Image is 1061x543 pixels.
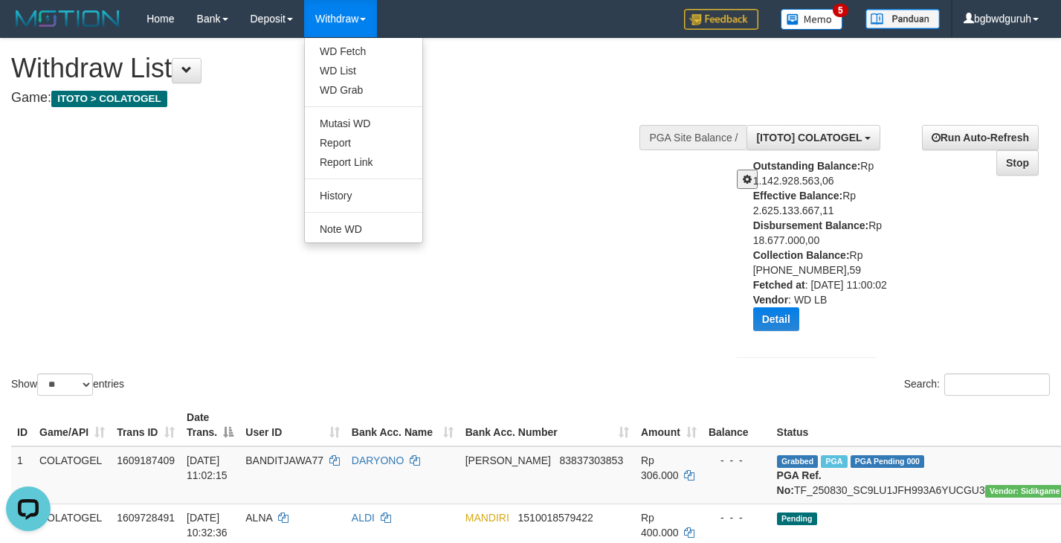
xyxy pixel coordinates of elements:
[245,512,272,524] span: ALNA
[117,512,175,524] span: 1609728491
[305,219,422,239] a: Note WD
[560,454,624,466] span: Copy 83837303853 to clipboard
[996,150,1039,176] a: Stop
[33,446,111,504] td: COLATOGEL
[851,455,925,468] span: PGA Pending
[753,158,889,342] div: Rp 1.142.928.563,06 Rp 2.625.133.667,11 Rp 18.677.000,00 Rp [PHONE_NUMBER],59 : [DATE] 11:00:02 :...
[777,513,817,525] span: Pending
[187,454,228,481] span: [DATE] 11:02:15
[11,446,33,504] td: 1
[11,404,33,446] th: ID
[6,6,51,51] button: Open LiveChat chat widget
[352,512,375,524] a: ALDI
[781,9,843,30] img: Button%20Memo.svg
[639,125,746,150] div: PGA Site Balance /
[635,404,703,446] th: Amount: activate to sort column ascending
[305,133,422,152] a: Report
[753,160,861,172] b: Outstanding Balance:
[821,455,847,468] span: Marked by bgbwdguruh
[11,373,124,396] label: Show entries
[33,404,111,446] th: Game/API: activate to sort column ascending
[753,219,869,231] b: Disbursement Balance:
[51,91,167,107] span: ITOTO > COLATOGEL
[865,9,940,29] img: panduan.png
[346,404,459,446] th: Bank Acc. Name: activate to sort column ascending
[833,4,848,17] span: 5
[181,404,239,446] th: Date Trans.: activate to sort column descending
[352,454,404,466] a: DARYONO
[922,125,1039,150] a: Run Auto-Refresh
[459,404,635,446] th: Bank Acc. Number: activate to sort column ascending
[305,61,422,80] a: WD List
[753,279,805,291] b: Fetched at
[753,249,850,261] b: Collection Balance:
[245,454,323,466] span: BANDITJAWA77
[465,454,551,466] span: [PERSON_NAME]
[117,454,175,466] span: 1609187409
[709,510,765,525] div: - - -
[518,512,593,524] span: Copy 1510018579422 to clipboard
[11,7,124,30] img: MOTION_logo.png
[305,114,422,133] a: Mutasi WD
[641,512,679,539] span: Rp 400.000
[11,91,692,106] h4: Game:
[641,454,679,481] span: Rp 306.000
[239,404,346,446] th: User ID: activate to sort column ascending
[684,9,758,30] img: Feedback.jpg
[777,455,819,468] span: Grabbed
[111,404,181,446] th: Trans ID: activate to sort column ascending
[703,404,771,446] th: Balance
[305,42,422,61] a: WD Fetch
[904,373,1050,396] label: Search:
[944,373,1050,396] input: Search:
[753,307,799,331] button: Detail
[305,152,422,172] a: Report Link
[756,132,862,144] span: [ITOTO] COLATOGEL
[11,54,692,83] h1: Withdraw List
[753,190,843,202] b: Effective Balance:
[709,453,765,468] div: - - -
[753,294,788,306] b: Vendor
[187,512,228,539] span: [DATE] 10:32:36
[777,469,822,496] b: PGA Ref. No:
[465,512,509,524] span: MANDIRI
[305,186,422,205] a: History
[305,80,422,100] a: WD Grab
[746,125,880,150] button: [ITOTO] COLATOGEL
[37,373,93,396] select: Showentries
